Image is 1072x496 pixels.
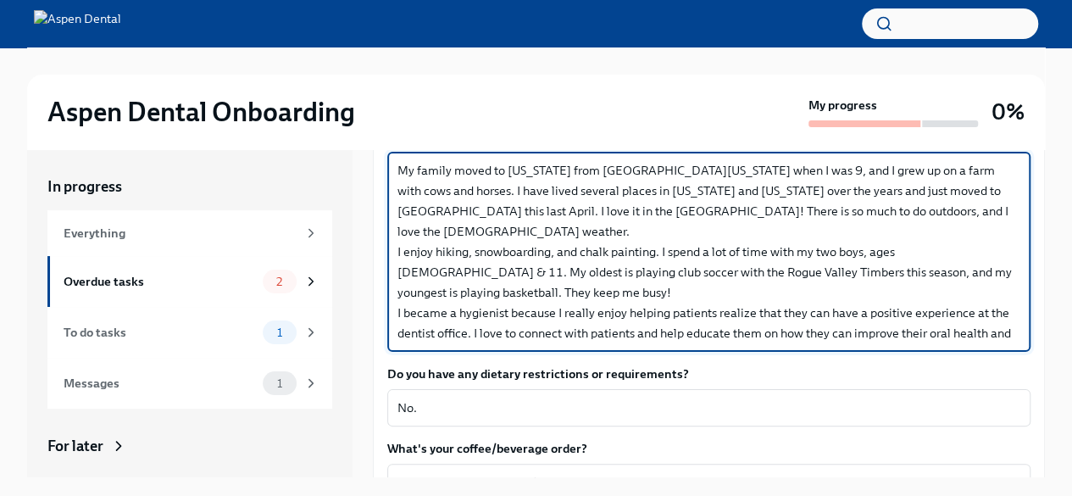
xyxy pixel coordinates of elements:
[808,97,877,114] strong: My progress
[47,436,332,456] a: For later
[47,95,355,129] h2: Aspen Dental Onboarding
[991,97,1025,127] h3: 0%
[397,398,1020,418] textarea: No.
[47,256,332,307] a: Overdue tasks2
[267,326,292,339] span: 1
[397,160,1020,343] textarea: My family moved to [US_STATE] from [GEOGRAPHIC_DATA][US_STATE] when I was 9, and I grew up on a f...
[34,10,121,37] img: Aspen Dental
[47,358,332,409] a: Messages1
[64,374,256,393] div: Messages
[47,210,332,256] a: Everything
[47,307,332,358] a: To do tasks1
[64,323,256,342] div: To do tasks
[64,224,297,242] div: Everything
[47,176,332,197] a: In progress
[47,436,103,456] div: For later
[387,365,1030,382] label: Do you have any dietary restrictions or requirements?
[266,276,292,288] span: 2
[387,440,1030,457] label: What's your coffee/beverage order?
[64,272,256,291] div: Overdue tasks
[267,377,292,390] span: 1
[397,472,1020,493] textarea: Breve latte with 2 stevia :)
